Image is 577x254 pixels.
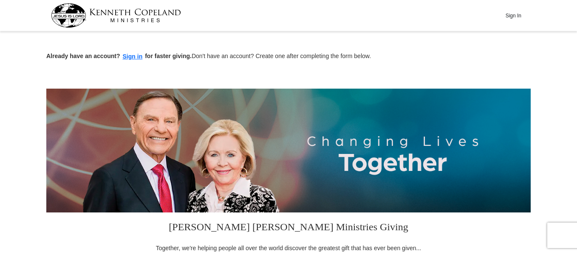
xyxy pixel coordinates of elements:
[501,9,526,22] button: Sign In
[51,3,181,28] img: kcm-header-logo.svg
[46,53,192,59] strong: Already have an account? for faster giving.
[120,52,145,61] button: Sign in
[150,212,427,244] h3: [PERSON_NAME] [PERSON_NAME] Ministries Giving
[46,52,531,61] p: Don't have an account? Create one after completing the form below.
